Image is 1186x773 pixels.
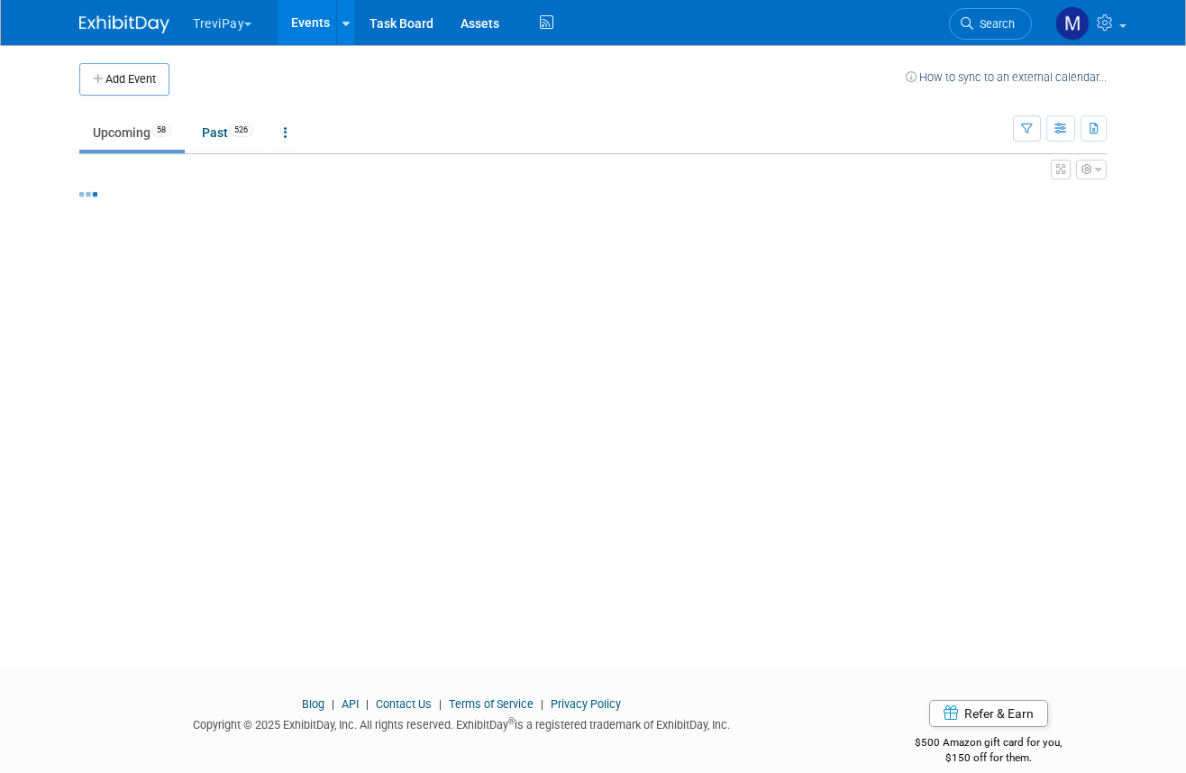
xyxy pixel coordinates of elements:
span: | [434,697,446,711]
a: Contact Us [376,697,432,711]
span: | [327,697,339,711]
span: | [536,697,548,711]
a: How to sync to an external calendar... [906,70,1107,84]
a: API [342,697,359,711]
span: | [361,697,373,711]
a: Search [949,8,1032,40]
span: 58 [151,124,171,137]
a: Blog [302,697,324,711]
img: ExhibitDay [79,15,169,33]
sup: ® [508,716,515,726]
span: Search [973,17,1015,31]
img: Max Almerico [1055,6,1090,41]
button: Add Event [79,63,169,96]
span: 526 [229,124,253,137]
a: Past526 [188,115,267,150]
a: Terms of Service [449,697,534,711]
img: loading... [79,192,97,197]
a: Privacy Policy [551,697,621,711]
div: $500 Amazon gift card for you, [871,723,1108,765]
a: Upcoming58 [79,115,185,150]
div: $150 off for them. [871,750,1108,766]
a: Refer & Earn [929,700,1048,727]
div: Copyright © 2025 ExhibitDay, Inc. All rights reserved. ExhibitDay is a registered trademark of Ex... [79,713,844,733]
